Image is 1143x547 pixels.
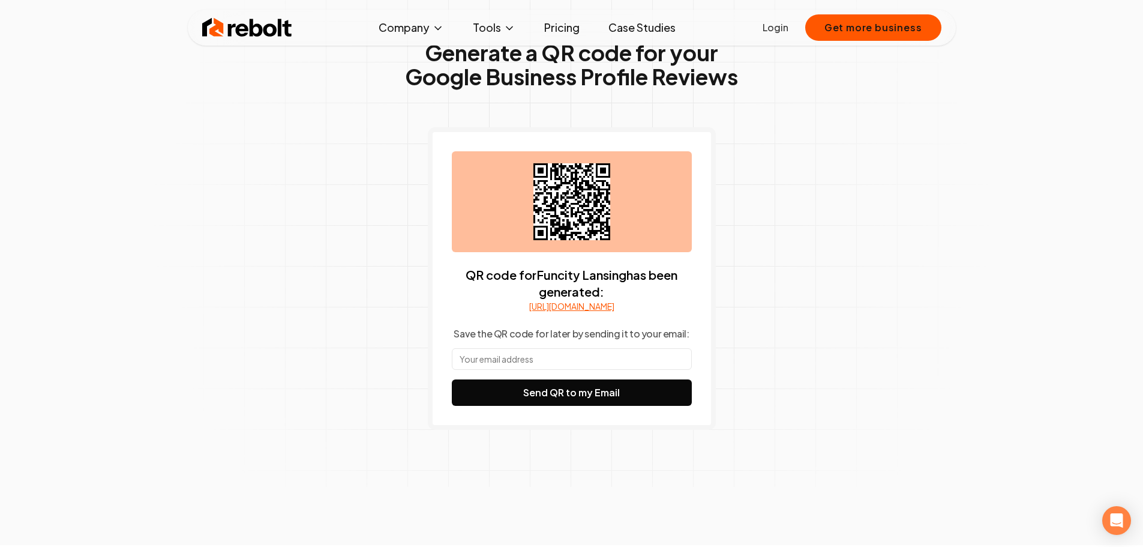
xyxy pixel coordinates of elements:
img: Rebolt Logo [202,16,292,40]
h1: Generate a QR code for your Google Business Profile Reviews [405,41,738,89]
div: Open Intercom Messenger [1102,506,1131,535]
a: Login [763,20,788,35]
button: Send QR to my Email [452,379,692,406]
a: [URL][DOMAIN_NAME] [529,300,614,312]
a: Case Studies [599,16,685,40]
button: Tools [463,16,525,40]
button: Company [369,16,454,40]
p: QR code for Funcity Lansing has been generated: [452,267,692,300]
p: Save the QR code for later by sending it to your email: [454,327,689,341]
button: Get more business [805,14,941,41]
input: Your email address [452,348,692,370]
a: Pricing [535,16,589,40]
